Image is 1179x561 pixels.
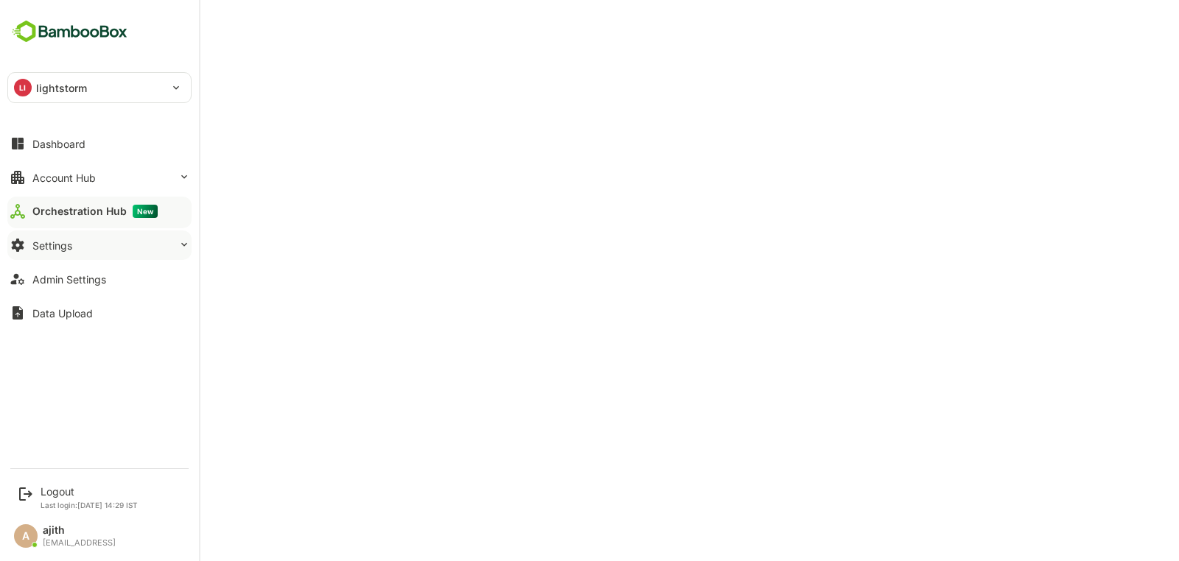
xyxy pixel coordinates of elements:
[14,79,32,96] div: LI
[32,138,85,150] div: Dashboard
[7,264,192,294] button: Admin Settings
[32,273,106,286] div: Admin Settings
[133,205,158,218] span: New
[32,307,93,320] div: Data Upload
[7,230,192,260] button: Settings
[7,298,192,328] button: Data Upload
[32,205,158,218] div: Orchestration Hub
[32,239,72,252] div: Settings
[7,18,132,46] img: BambooboxFullLogoMark.5f36c76dfaba33ec1ec1367b70bb1252.svg
[7,197,192,226] button: Orchestration HubNew
[41,501,138,509] p: Last login: [DATE] 14:29 IST
[7,163,192,192] button: Account Hub
[43,524,116,537] div: ajith
[36,80,87,96] p: lightstorm
[41,485,138,498] div: Logout
[14,524,38,548] div: A
[8,73,191,102] div: LIlightstorm
[43,538,116,548] div: [EMAIL_ADDRESS]
[32,172,96,184] div: Account Hub
[7,129,192,158] button: Dashboard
